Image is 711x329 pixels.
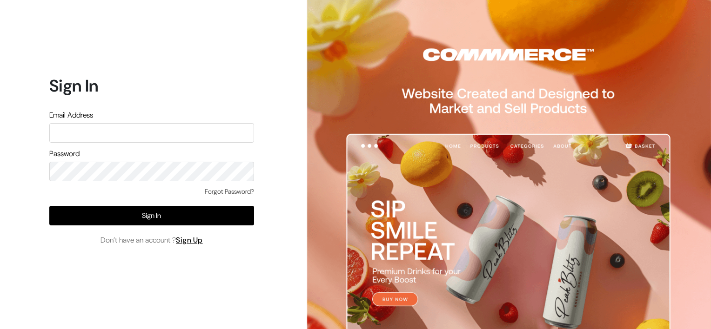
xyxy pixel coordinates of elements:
[49,76,254,96] h1: Sign In
[49,148,80,159] label: Password
[176,235,203,245] a: Sign Up
[205,187,254,197] a: Forgot Password?
[101,235,203,246] span: Don’t have an account ?
[49,110,93,121] label: Email Address
[49,206,254,225] button: Sign In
